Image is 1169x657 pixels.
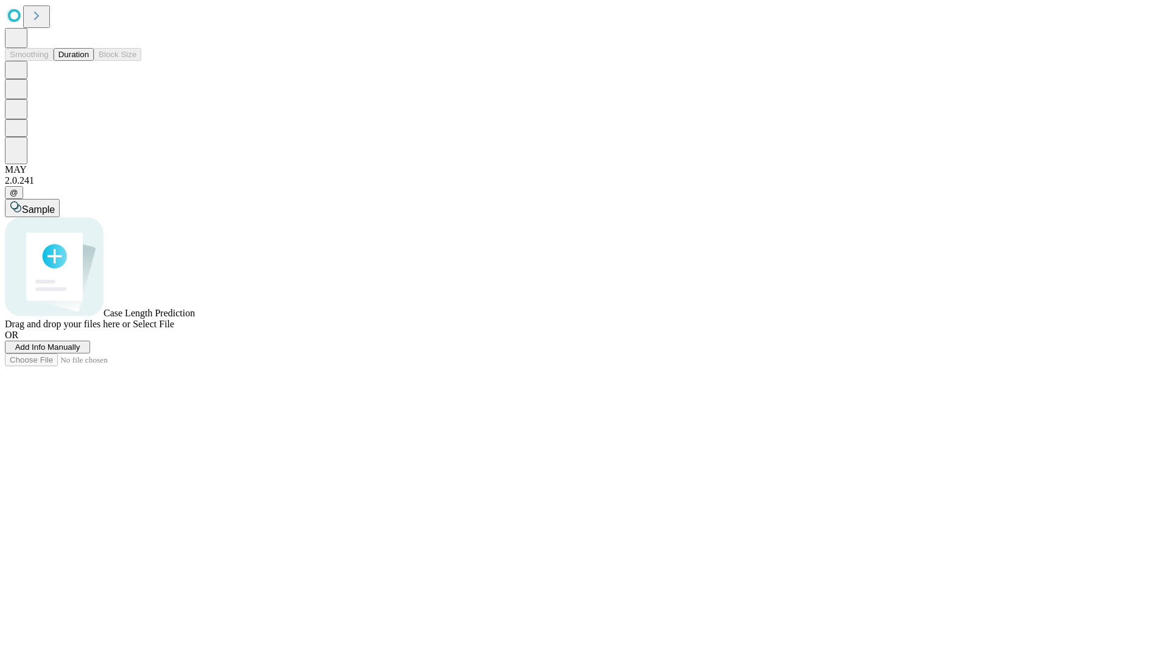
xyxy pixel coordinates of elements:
[133,319,174,329] span: Select File
[94,48,141,61] button: Block Size
[5,199,60,217] button: Sample
[54,48,94,61] button: Duration
[5,164,1164,175] div: MAY
[10,188,18,197] span: @
[5,341,90,353] button: Add Info Manually
[15,342,80,352] span: Add Info Manually
[5,319,130,329] span: Drag and drop your files here or
[5,48,54,61] button: Smoothing
[22,204,55,215] span: Sample
[5,330,18,340] span: OR
[104,308,195,318] span: Case Length Prediction
[5,175,1164,186] div: 2.0.241
[5,186,23,199] button: @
